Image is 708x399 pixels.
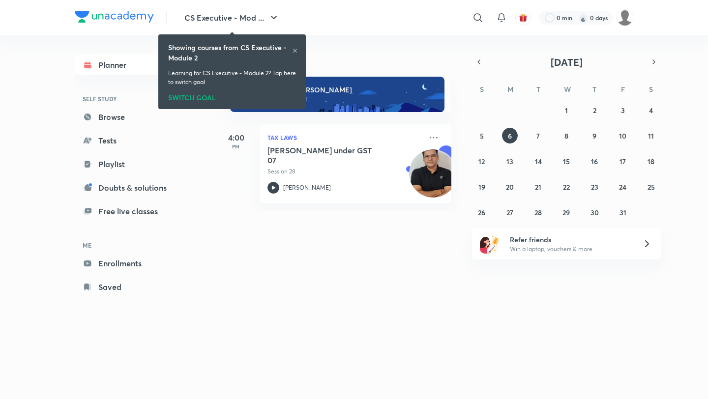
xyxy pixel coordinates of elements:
[531,204,546,220] button: October 28, 2025
[564,131,568,141] abbr: October 8, 2025
[474,179,490,195] button: October 19, 2025
[621,106,625,115] abbr: October 3, 2025
[559,204,574,220] button: October 29, 2025
[615,204,631,220] button: October 31, 2025
[590,208,599,217] abbr: October 30, 2025
[168,90,296,101] div: SWITCH GOAL
[592,85,596,94] abbr: Thursday
[507,85,513,94] abbr: Monday
[246,95,436,103] p: You have 1 event [DATE]
[564,85,571,94] abbr: Wednesday
[478,182,485,192] abbr: October 19, 2025
[216,143,256,149] p: PM
[75,90,189,107] h6: SELF STUDY
[267,145,390,165] h5: Levy under GST 07
[643,153,659,169] button: October 18, 2025
[480,131,484,141] abbr: October 5, 2025
[587,179,602,195] button: October 23, 2025
[230,55,461,67] h4: [DATE]
[474,204,490,220] button: October 26, 2025
[75,254,189,273] a: Enrollments
[75,237,189,254] h6: ME
[502,153,518,169] button: October 13, 2025
[230,77,444,112] img: evening
[643,128,659,143] button: October 11, 2025
[535,182,541,192] abbr: October 21, 2025
[535,157,542,166] abbr: October 14, 2025
[536,131,540,141] abbr: October 7, 2025
[75,201,189,221] a: Free live classes
[75,178,189,198] a: Doubts & solutions
[578,13,588,23] img: streak
[565,106,568,115] abbr: October 1, 2025
[617,9,633,26] img: Spoorthy
[649,85,653,94] abbr: Saturday
[267,132,422,143] p: Tax Laws
[615,102,631,118] button: October 3, 2025
[480,234,500,254] img: referral
[283,183,331,192] p: [PERSON_NAME]
[478,208,485,217] abbr: October 26, 2025
[486,55,647,69] button: [DATE]
[559,128,574,143] button: October 8, 2025
[506,157,513,166] abbr: October 13, 2025
[75,154,189,174] a: Playlist
[619,131,626,141] abbr: October 10, 2025
[502,179,518,195] button: October 20, 2025
[615,179,631,195] button: October 24, 2025
[615,153,631,169] button: October 17, 2025
[587,204,602,220] button: October 30, 2025
[648,131,654,141] abbr: October 11, 2025
[75,11,154,23] img: Company Logo
[519,13,528,22] img: avatar
[506,182,514,192] abbr: October 20, 2025
[480,85,484,94] abbr: Sunday
[474,153,490,169] button: October 12, 2025
[562,208,570,217] abbr: October 29, 2025
[75,107,189,127] a: Browse
[478,157,485,166] abbr: October 12, 2025
[168,69,296,86] p: Learning for CS Executive - Module 2? Tap here to switch goal
[619,208,626,217] abbr: October 31, 2025
[619,182,626,192] abbr: October 24, 2025
[267,167,422,176] p: Session 28
[559,179,574,195] button: October 22, 2025
[615,128,631,143] button: October 10, 2025
[591,182,598,192] abbr: October 23, 2025
[559,102,574,118] button: October 1, 2025
[559,153,574,169] button: October 15, 2025
[587,102,602,118] button: October 2, 2025
[75,55,189,75] a: Planner
[178,8,286,28] button: CS Executive - Mod ...
[592,131,596,141] abbr: October 9, 2025
[502,128,518,143] button: October 6, 2025
[508,131,512,141] abbr: October 6, 2025
[531,179,546,195] button: October 21, 2025
[587,128,602,143] button: October 9, 2025
[551,56,583,69] span: [DATE]
[510,245,631,254] p: Win a laptop, vouchers & more
[563,182,570,192] abbr: October 22, 2025
[648,157,654,166] abbr: October 18, 2025
[216,132,256,143] h5: 4:00
[621,85,625,94] abbr: Friday
[643,102,659,118] button: October 4, 2025
[506,208,513,217] abbr: October 27, 2025
[168,42,292,63] h6: Showing courses from CS Executive - Module 2
[534,208,542,217] abbr: October 28, 2025
[648,182,655,192] abbr: October 25, 2025
[246,85,436,94] h6: Good evening, [PERSON_NAME]
[502,204,518,220] button: October 27, 2025
[591,157,598,166] abbr: October 16, 2025
[649,106,653,115] abbr: October 4, 2025
[515,10,531,26] button: avatar
[619,157,626,166] abbr: October 17, 2025
[75,131,189,150] a: Tests
[563,157,570,166] abbr: October 15, 2025
[510,234,631,245] h6: Refer friends
[536,85,540,94] abbr: Tuesday
[593,106,596,115] abbr: October 2, 2025
[587,153,602,169] button: October 16, 2025
[75,277,189,297] a: Saved
[75,11,154,25] a: Company Logo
